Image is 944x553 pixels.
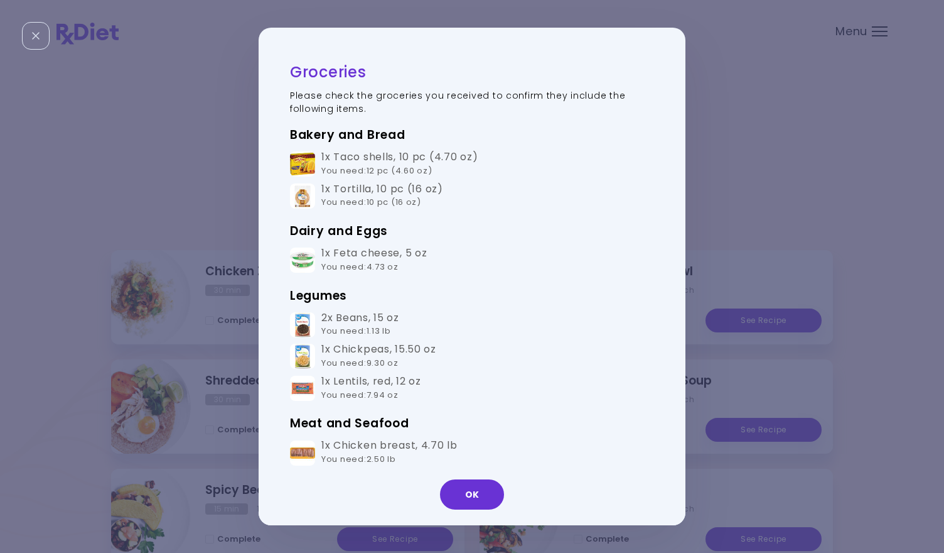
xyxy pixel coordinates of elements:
span: You need : 12 pc (4.60 oz) [321,165,432,177]
span: You need : 10 pc (16 oz) [321,196,421,208]
span: You need : 9.30 oz [321,357,399,369]
div: 1x Chickpeas , 15.50 oz [321,343,436,370]
h3: Bakery and Bread [290,125,654,145]
div: 1x Feta cheese , 5 oz [321,247,427,274]
div: 1x Tortilla , 10 pc (16 oz) [321,183,443,210]
button: OK [440,479,504,510]
div: 1x Lentils, red , 12 oz [321,375,421,402]
h3: Dairy and Eggs [290,221,654,241]
span: You need : 7.94 oz [321,389,399,401]
div: 1x Taco shells , 10 pc (4.70 oz) [321,151,478,178]
h3: Legumes [290,286,654,306]
h3: Meat and Seafood [290,413,654,434]
div: 1x Chicken breast , 4.70 lb [321,439,458,466]
div: 2x Beans , 15 oz [321,312,399,339]
span: You need : 4.73 oz [321,261,399,273]
span: You need : 2.50 lb [321,453,396,465]
div: Close [22,22,50,50]
span: You need : 1.13 lb [321,325,391,337]
p: Please check the groceries you received to confirm they include the following items. [290,89,654,116]
h2: Groceries [290,62,654,82]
